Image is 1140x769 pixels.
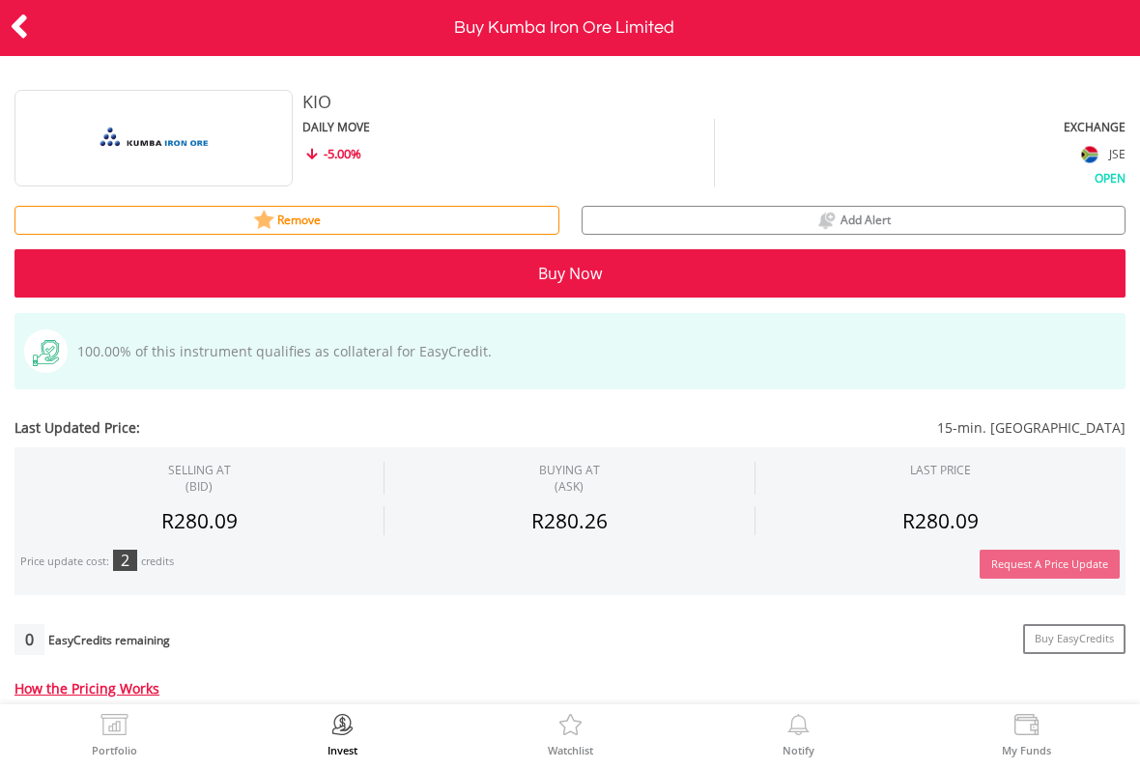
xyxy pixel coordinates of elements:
[141,555,174,569] div: credits
[302,90,920,115] div: KIO
[161,507,238,534] span: R280.09
[277,212,321,228] span: Remove
[100,714,129,741] img: View Portfolio
[548,745,593,755] label: Watchlist
[715,119,1126,135] div: EXCHANGE
[1109,146,1126,162] span: JSE
[715,167,1126,186] div: OPEN
[1023,624,1126,654] a: Buy EasyCredits
[910,462,971,478] div: LAST PRICE
[841,212,891,228] span: Add Alert
[14,249,1126,298] button: Buy Now
[816,210,838,231] img: price alerts bell
[168,462,231,495] div: SELLING AT
[1002,714,1051,755] a: My Funds
[539,478,600,495] span: (ASK)
[14,679,159,698] a: How the Pricing Works
[328,745,357,755] label: Invest
[980,550,1120,580] button: Request A Price Update
[539,462,600,495] span: BUYING AT
[92,745,137,755] label: Portfolio
[556,714,585,741] img: Watchlist
[477,418,1126,438] span: 15-min. [GEOGRAPHIC_DATA]
[14,624,44,655] div: 0
[784,714,813,741] img: View Notifications
[14,206,559,235] button: watchlist Remove
[783,714,814,755] a: Notify
[328,714,357,755] a: Invest
[531,507,608,534] span: R280.26
[253,210,274,231] img: watchlist
[14,418,477,438] span: Last Updated Price:
[582,206,1126,235] button: price alerts bell Add Alert
[1082,146,1098,162] img: flag
[81,90,226,186] img: EQU.ZA.KIO.png
[68,342,492,360] span: 100.00% of this instrument qualifies as collateral for EasyCredit.
[20,555,109,569] div: Price update cost:
[1002,745,1051,755] label: My Funds
[783,745,814,755] label: Notify
[324,145,361,162] span: -5.00%
[92,714,137,755] a: Portfolio
[33,340,59,366] img: collateral-qualifying-green.svg
[168,478,231,495] span: (BID)
[328,714,357,741] img: Invest Now
[302,119,714,135] div: DAILY MOVE
[1012,714,1041,741] img: View Funds
[548,714,593,755] a: Watchlist
[902,507,979,534] span: R280.09
[48,634,170,650] div: EasyCredits remaining
[113,550,137,571] div: 2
